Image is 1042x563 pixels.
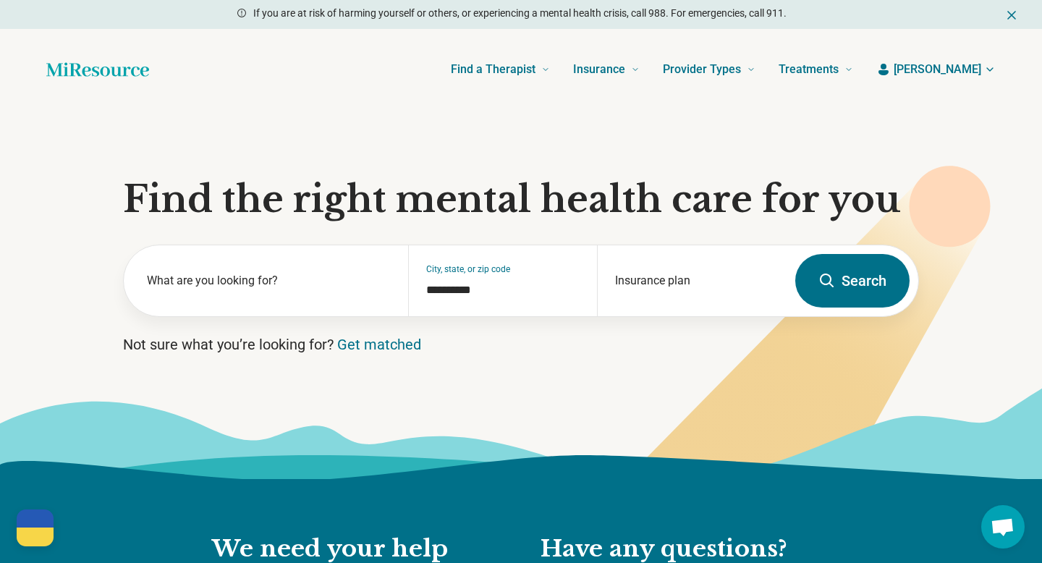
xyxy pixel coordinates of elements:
span: Find a Therapist [451,59,535,80]
label: What are you looking for? [147,272,391,289]
span: Treatments [779,59,839,80]
button: [PERSON_NAME] [876,61,996,78]
span: Provider Types [663,59,741,80]
a: Home page [46,55,149,84]
p: If you are at risk of harming yourself or others, or experiencing a mental health crisis, call 98... [253,6,787,21]
a: Provider Types [663,41,755,98]
a: Get matched [337,336,421,353]
a: Treatments [779,41,853,98]
span: Insurance [573,59,625,80]
span: [PERSON_NAME] [894,61,981,78]
a: Find a Therapist [451,41,550,98]
div: Open chat [981,505,1025,549]
p: Not sure what you’re looking for? [123,334,919,355]
button: Search [795,254,910,308]
h1: Find the right mental health care for you [123,178,919,221]
a: Insurance [573,41,640,98]
button: Dismiss [1004,6,1019,23]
